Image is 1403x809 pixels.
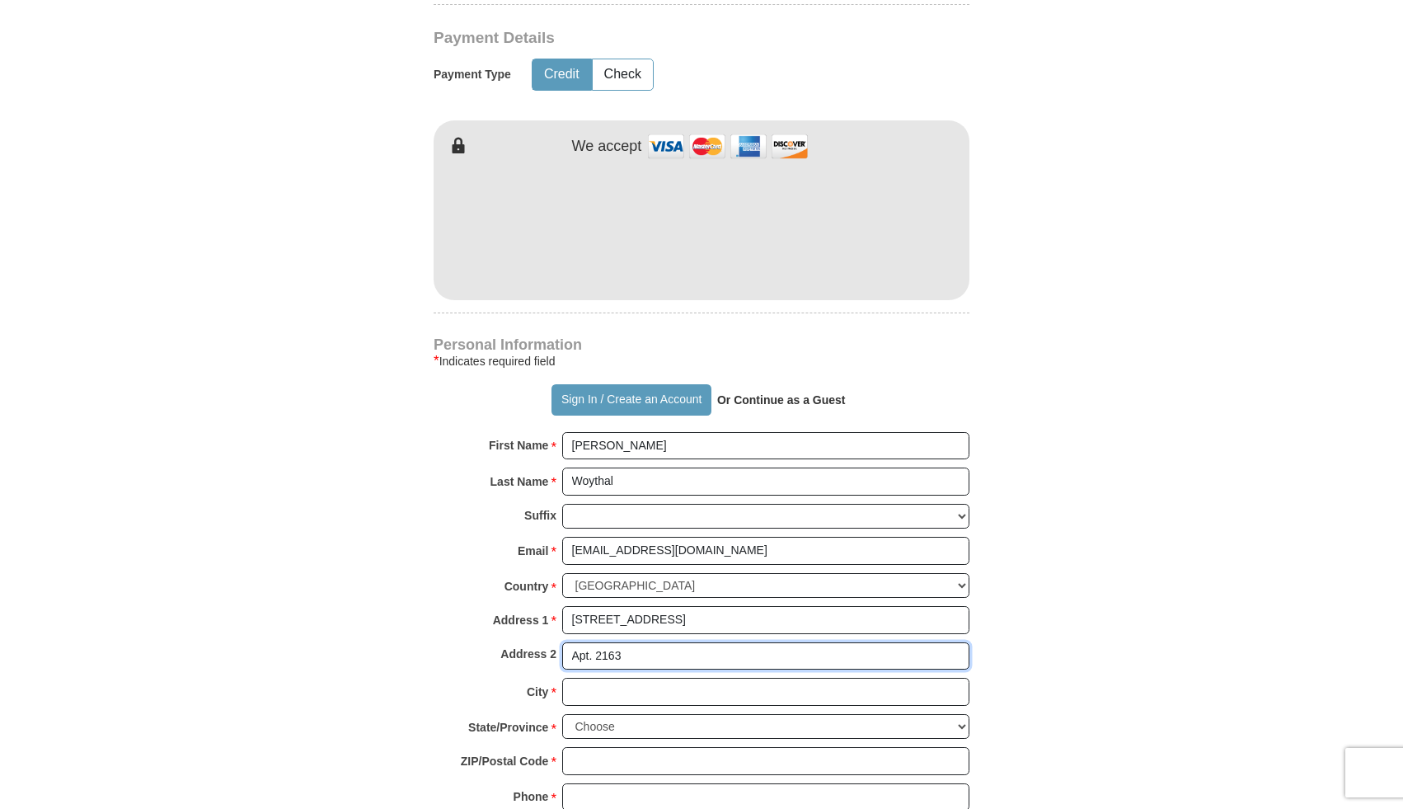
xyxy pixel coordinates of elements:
h5: Payment Type [434,68,511,82]
h4: Personal Information [434,338,969,351]
strong: Suffix [524,504,556,527]
strong: Last Name [490,470,549,493]
h3: Payment Details [434,29,854,48]
strong: Country [504,575,549,598]
strong: City [527,680,548,703]
h4: We accept [572,138,642,156]
button: Credit [533,59,591,90]
img: credit cards accepted [645,129,810,164]
strong: Phone [514,785,549,808]
strong: First Name [489,434,548,457]
strong: Address 1 [493,609,549,632]
strong: Or Continue as a Guest [717,393,846,407]
strong: State/Province [468,716,548,739]
div: Indicates required field [434,351,969,371]
strong: Email [518,539,548,562]
button: Sign In / Create an Account [551,384,711,416]
button: Check [593,59,653,90]
strong: Address 2 [500,642,556,666]
strong: ZIP/Postal Code [461,750,549,773]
